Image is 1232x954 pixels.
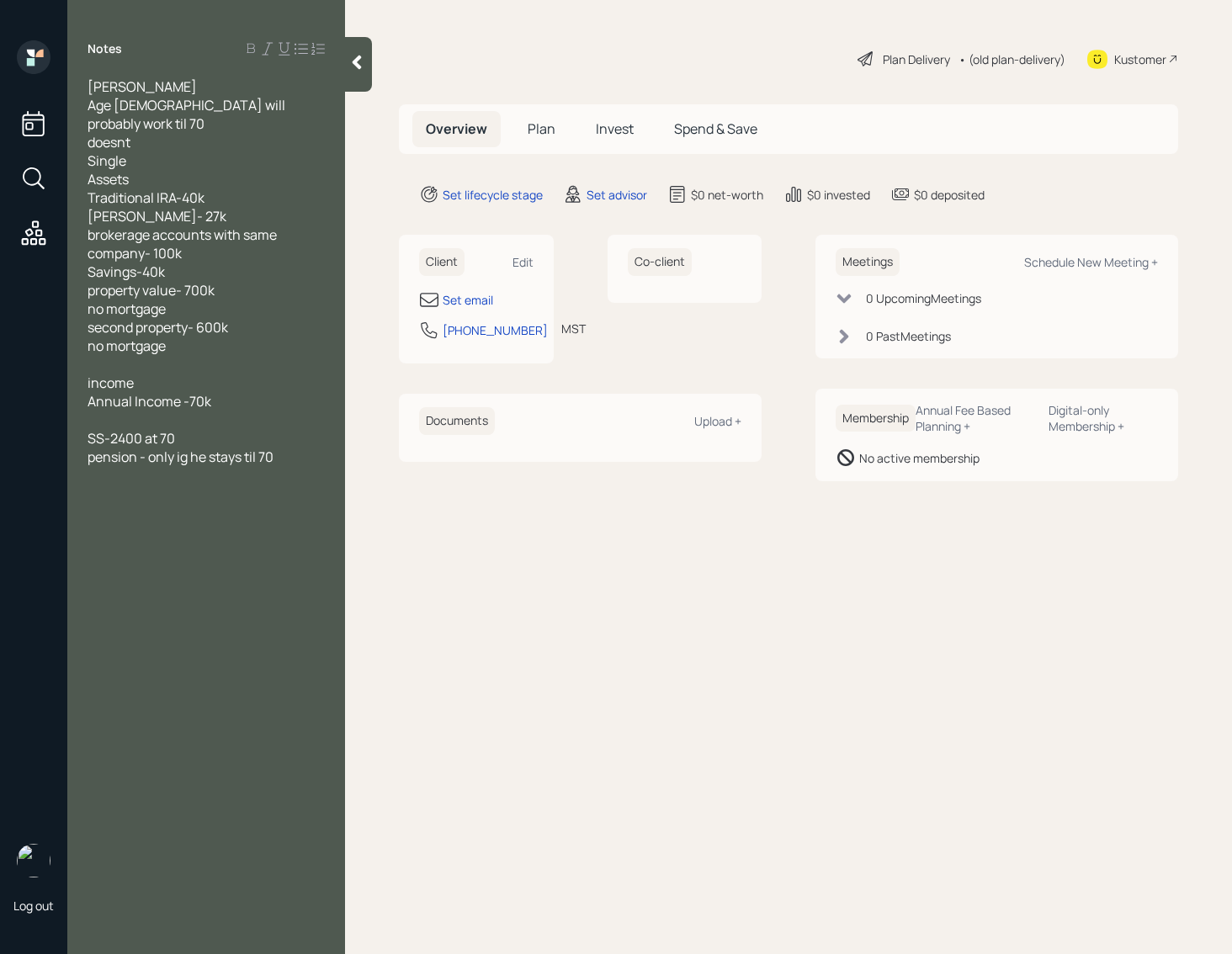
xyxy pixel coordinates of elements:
span: pension - only ig he stays til 70 [88,448,273,466]
div: $0 invested [807,186,870,204]
div: Schedule New Meeting + [1024,254,1158,270]
h6: Co-client [628,248,692,276]
h6: Meetings [836,248,900,276]
label: Notes [88,40,122,57]
span: Spend & Save [674,119,757,138]
div: • (old plan-delivery) [959,50,1065,68]
div: Set email [443,291,493,309]
span: income [88,374,134,392]
span: SS-2400 at 70 [88,429,175,448]
span: Overview [426,119,487,138]
span: Traditional IRA-40k [88,188,204,207]
span: Assets [88,170,129,188]
div: No active membership [859,449,980,467]
span: doesnt [88,133,130,151]
div: 0 Upcoming Meeting s [866,289,981,307]
div: [PHONE_NUMBER] [443,321,548,339]
h6: Client [419,248,465,276]
span: [PERSON_NAME]- 27k [88,207,226,225]
span: property value- 700k [88,281,215,299]
span: brokerage accounts with same company- 100k [88,225,279,262]
div: Edit [512,254,534,270]
span: no mortgage [88,337,166,355]
h6: Membership [836,405,916,432]
span: second property- 600k [88,318,228,337]
div: MST [561,320,586,337]
img: retirable_logo.png [17,844,50,877]
span: Plan [528,119,555,138]
div: Set advisor [587,186,647,204]
span: Invest [596,119,634,138]
div: Set lifecycle stage [443,186,543,204]
div: Kustomer [1114,50,1166,68]
div: $0 deposited [914,186,985,204]
div: Plan Delivery [883,50,950,68]
div: $0 net-worth [691,186,763,204]
span: no mortgage [88,299,166,318]
div: Digital-only Membership + [1049,402,1158,434]
span: [PERSON_NAME] [88,77,197,96]
div: 0 Past Meeting s [866,327,951,345]
span: Age [DEMOGRAPHIC_DATA] will probably work til 70 [88,96,288,133]
span: Savings-40k [88,262,165,281]
div: Upload + [694,413,741,429]
h6: Documents [419,407,495,435]
div: Log out [13,898,54,914]
span: Annual Income -70k [88,392,211,411]
span: Single [88,151,126,170]
div: Annual Fee Based Planning + [916,402,1035,434]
